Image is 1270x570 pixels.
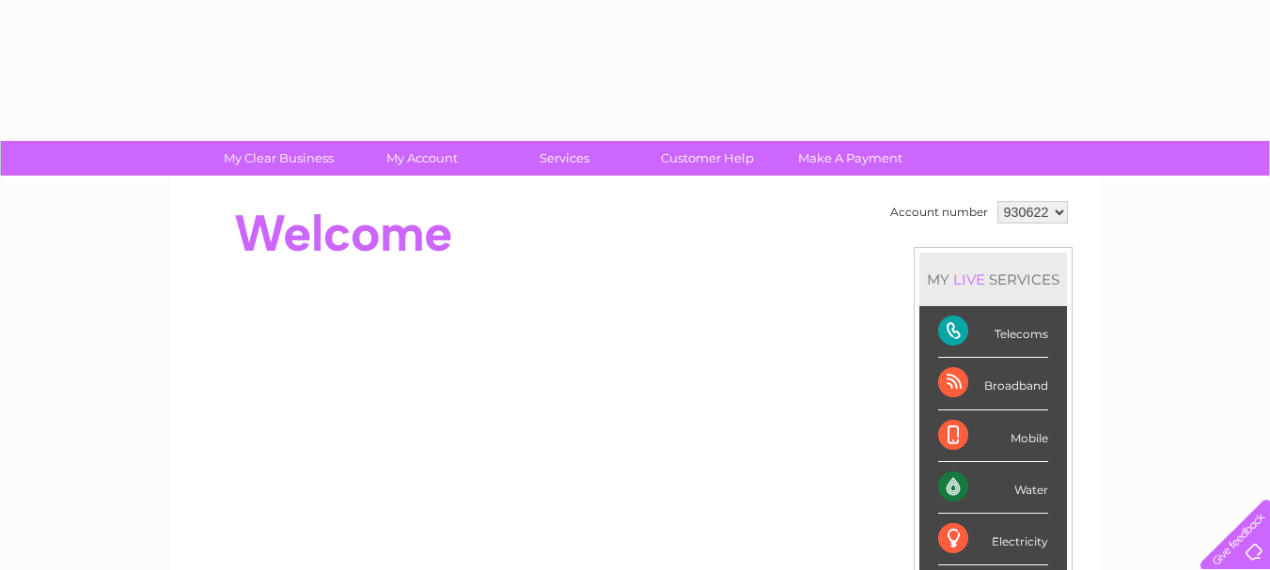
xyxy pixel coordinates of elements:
div: MY SERVICES [919,253,1067,306]
a: My Clear Business [201,141,356,176]
div: LIVE [949,270,989,288]
div: Mobile [938,410,1048,462]
td: Account number [886,196,993,228]
div: Telecoms [938,306,1048,358]
a: Customer Help [630,141,785,176]
div: Electricity [938,514,1048,565]
div: Broadband [938,358,1048,409]
a: Services [487,141,642,176]
div: Water [938,462,1048,514]
a: Make A Payment [773,141,928,176]
a: My Account [344,141,499,176]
